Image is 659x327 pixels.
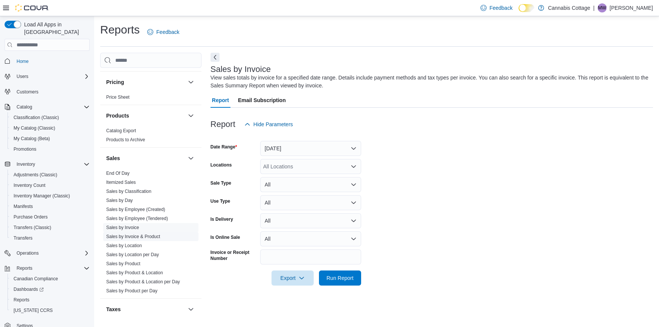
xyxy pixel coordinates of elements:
[11,234,35,243] a: Transfers
[211,180,231,186] label: Sale Type
[14,160,38,169] button: Inventory
[11,295,32,304] a: Reports
[14,264,35,273] button: Reports
[272,270,314,286] button: Export
[241,117,296,132] button: Hide Parameters
[106,252,159,258] span: Sales by Location per Day
[106,270,163,276] span: Sales by Product & Location
[2,55,93,66] button: Home
[186,78,195,87] button: Pricing
[14,203,33,209] span: Manifests
[21,21,90,36] span: Load All Apps in [GEOGRAPHIC_DATA]
[11,306,90,315] span: Washington CCRS
[14,160,90,169] span: Inventory
[106,128,136,134] span: Catalog Export
[8,274,93,284] button: Canadian Compliance
[260,177,361,192] button: All
[100,93,201,105] div: Pricing
[326,274,354,282] span: Run Report
[593,3,595,12] p: |
[17,104,32,110] span: Catalog
[14,115,59,121] span: Classification (Classic)
[186,154,195,163] button: Sales
[106,225,139,230] a: Sales by Invoice
[11,134,53,143] a: My Catalog (Beta)
[211,216,233,222] label: Is Delivery
[11,170,60,179] a: Adjustments (Classic)
[106,179,136,185] span: Itemized Sales
[211,120,235,129] h3: Report
[8,233,93,243] button: Transfers
[14,146,37,152] span: Promotions
[106,279,180,285] span: Sales by Product & Location per Day
[17,73,28,79] span: Users
[106,154,120,162] h3: Sales
[106,128,136,133] a: Catalog Export
[276,270,309,286] span: Export
[8,222,93,233] button: Transfers (Classic)
[2,86,93,97] button: Customers
[106,112,185,119] button: Products
[106,234,160,239] a: Sales by Invoice & Product
[11,113,62,122] a: Classification (Classic)
[211,144,237,150] label: Date Range
[11,124,90,133] span: My Catalog (Classic)
[14,87,90,96] span: Customers
[260,141,361,156] button: [DATE]
[106,261,140,266] a: Sales by Product
[14,56,90,66] span: Home
[11,212,51,222] a: Purchase Orders
[106,215,168,222] span: Sales by Employee (Tendered)
[100,22,140,37] h1: Reports
[14,286,44,292] span: Dashboards
[211,198,230,204] label: Use Type
[490,4,513,12] span: Feedback
[106,170,130,176] span: End Of Day
[186,111,195,120] button: Products
[11,145,40,154] a: Promotions
[106,198,133,203] a: Sales by Day
[211,249,257,261] label: Invoice or Receipt Number
[106,243,142,248] a: Sales by Location
[14,136,50,142] span: My Catalog (Beta)
[100,169,201,298] div: Sales
[106,197,133,203] span: Sales by Day
[2,102,93,112] button: Catalog
[11,113,90,122] span: Classification (Classic)
[11,191,90,200] span: Inventory Manager (Classic)
[106,270,163,275] a: Sales by Product & Location
[2,159,93,170] button: Inventory
[598,3,607,12] div: Mariana Wolff
[211,234,240,240] label: Is Online Sale
[11,295,90,304] span: Reports
[106,288,157,293] a: Sales by Product per Day
[15,4,49,12] img: Cova
[14,249,90,258] span: Operations
[14,87,41,96] a: Customers
[11,234,90,243] span: Transfers
[11,145,90,154] span: Promotions
[11,306,56,315] a: [US_STATE] CCRS
[156,28,179,36] span: Feedback
[17,58,29,64] span: Home
[8,212,93,222] button: Purchase Orders
[8,170,93,180] button: Adjustments (Classic)
[14,102,35,112] button: Catalog
[260,231,361,246] button: All
[8,144,93,154] button: Promotions
[14,125,55,131] span: My Catalog (Classic)
[351,163,357,170] button: Open list of options
[211,74,649,90] div: View sales totals by invoice for a specified date range. Details include payment methods and tax ...
[14,249,42,258] button: Operations
[211,65,271,74] h3: Sales by Invoice
[238,93,286,108] span: Email Subscription
[260,213,361,228] button: All
[17,89,38,95] span: Customers
[100,126,201,147] div: Products
[8,295,93,305] button: Reports
[144,24,182,40] a: Feedback
[14,214,48,220] span: Purchase Orders
[106,189,151,194] a: Sales by Classification
[319,270,361,286] button: Run Report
